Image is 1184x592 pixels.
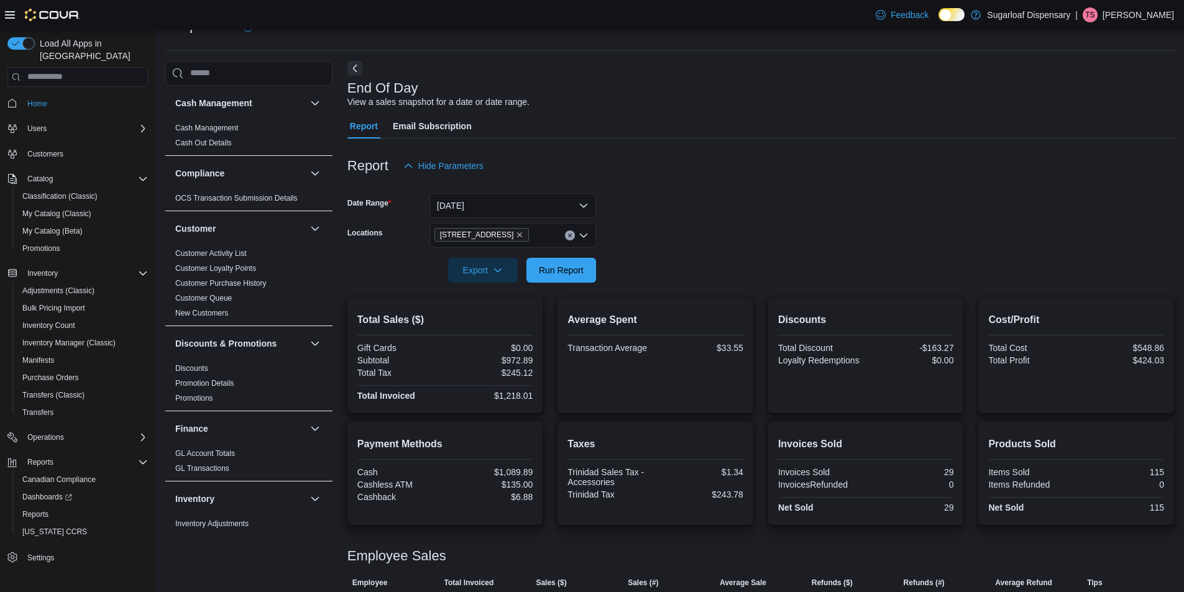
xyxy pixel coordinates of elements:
span: Inventory [27,268,58,278]
span: Inventory [22,266,148,281]
span: Customer Activity List [175,248,247,258]
h3: Finance [175,422,208,435]
div: $548.86 [1079,343,1164,353]
div: Total Profit [988,355,1073,365]
a: OCS Transaction Submission Details [175,194,298,203]
button: Cash Management [308,96,323,111]
div: 29 [868,503,953,512]
span: Email Subscription [393,114,472,139]
h2: Discounts [778,312,954,327]
span: Sales ($) [536,578,566,588]
span: Run Report [539,264,584,276]
a: Customer Loyalty Points [175,264,256,273]
button: Settings [2,548,153,566]
button: Customers [2,145,153,163]
a: Feedback [871,2,934,27]
span: Reports [17,507,148,522]
div: 115 [1079,467,1164,477]
span: Classification (Classic) [22,191,98,201]
button: Purchase Orders [12,369,153,386]
label: Locations [347,228,383,238]
button: My Catalog (Beta) [12,222,153,240]
div: $135.00 [447,480,533,490]
span: TS [1085,7,1095,22]
a: Inventory Manager (Classic) [17,335,121,350]
div: Total Cost [988,343,1073,353]
a: New Customers [175,309,228,317]
span: Promotions [22,244,60,253]
h3: Employee Sales [347,549,446,563]
span: Refunds ($) [812,578,853,588]
button: Adjustments (Classic) [12,282,153,299]
div: $424.03 [1079,355,1164,365]
button: Operations [2,429,153,446]
h3: End Of Day [347,81,418,96]
button: Next [347,61,362,76]
span: Cash Out Details [175,138,232,148]
div: Transaction Average [567,343,653,353]
span: Users [27,124,47,134]
a: Dashboards [12,488,153,506]
div: 29 [868,467,953,477]
div: $1,089.89 [447,467,533,477]
span: Settings [22,549,148,565]
span: Users [22,121,148,136]
h2: Average Spent [567,312,743,327]
div: Items Refunded [988,480,1073,490]
h3: Report [347,158,388,173]
a: Home [22,96,52,111]
h2: Payment Methods [357,437,533,452]
span: Manifests [22,355,54,365]
strong: Net Sold [778,503,814,512]
div: Subtotal [357,355,443,365]
h2: Invoices Sold [778,437,954,452]
span: Promotions [17,241,148,256]
div: Items Sold [988,467,1073,477]
button: Finance [308,421,323,436]
span: Classification (Classic) [17,189,148,204]
span: [US_STATE] CCRS [22,527,87,537]
span: Transfers [22,408,53,417]
span: Report [350,114,378,139]
span: [STREET_ADDRESS] [440,229,514,241]
span: Canadian Compliance [22,475,96,485]
button: Hide Parameters [398,153,489,178]
button: Compliance [308,166,323,181]
span: Promotions [175,393,213,403]
a: Inventory Adjustments [175,519,249,528]
div: Tanya Salas [1083,7,1098,22]
button: Bulk Pricing Import [12,299,153,317]
span: Dashboards [22,492,72,502]
span: 411 N Commercial St. [434,228,530,242]
div: Gift Cards [357,343,443,353]
span: Operations [22,430,148,445]
span: OCS Transaction Submission Details [175,193,298,203]
span: Home [22,96,148,111]
button: My Catalog (Classic) [12,205,153,222]
button: Customer [175,222,305,235]
h3: Compliance [175,167,224,180]
span: My Catalog (Classic) [17,206,148,221]
a: Reports [17,507,53,522]
a: Discounts [175,364,208,373]
button: Promotions [12,240,153,257]
span: My Catalog (Beta) [22,226,83,236]
span: New Customers [175,308,228,318]
a: Dashboards [17,490,77,504]
span: Promotion Details [175,378,234,388]
button: Transfers [12,404,153,421]
div: $6.88 [447,492,533,502]
span: Reports [22,455,148,470]
span: Transfers (Classic) [17,388,148,403]
button: Reports [12,506,153,523]
button: Run Report [526,258,596,283]
div: Discounts & Promotions [165,361,333,411]
span: My Catalog (Beta) [17,224,148,239]
span: Home [27,99,47,109]
button: Operations [22,430,69,445]
span: Settings [27,553,54,563]
span: Bulk Pricing Import [17,301,148,316]
div: -$163.27 [868,343,953,353]
button: [US_STATE] CCRS [12,523,153,540]
button: Open list of options [579,230,589,240]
